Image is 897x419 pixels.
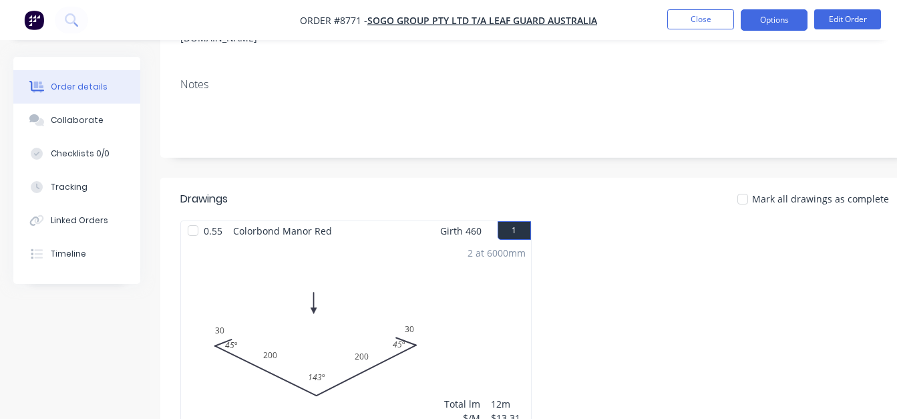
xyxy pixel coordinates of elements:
[13,70,140,104] button: Order details
[814,9,881,29] button: Edit Order
[367,14,597,27] a: SOGO Group Pty Ltd T/A Leaf Guard Australia
[300,14,367,27] span: Order #8771 -
[498,221,531,240] button: 1
[13,237,140,271] button: Timeline
[440,221,482,241] span: Girth 460
[180,191,228,207] div: Drawings
[228,221,337,241] span: Colorbond Manor Red
[468,246,526,260] div: 2 at 6000mm
[51,215,108,227] div: Linked Orders
[741,9,808,31] button: Options
[180,78,896,91] div: Notes
[491,397,526,411] div: 12m
[51,148,110,160] div: Checklists 0/0
[51,114,104,126] div: Collaborate
[13,104,140,137] button: Collaborate
[24,10,44,30] img: Factory
[752,192,889,206] span: Mark all drawings as complete
[51,248,86,260] div: Timeline
[667,9,734,29] button: Close
[13,170,140,204] button: Tracking
[13,204,140,237] button: Linked Orders
[51,81,108,93] div: Order details
[444,397,480,411] div: Total lm
[13,137,140,170] button: Checklists 0/0
[51,181,87,193] div: Tracking
[198,221,228,241] span: 0.55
